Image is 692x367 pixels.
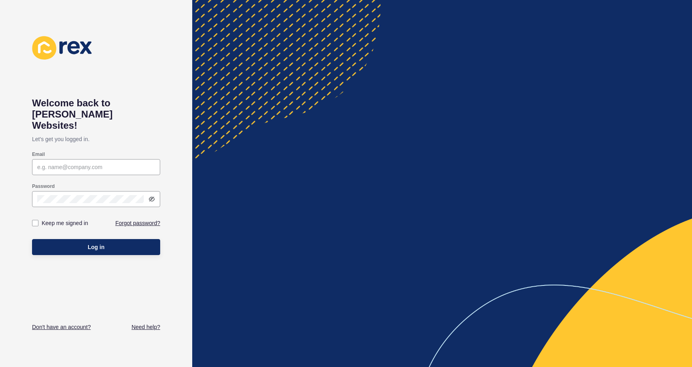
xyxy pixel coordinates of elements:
[32,151,45,158] label: Email
[32,131,160,147] p: Let's get you logged in.
[131,323,160,331] a: Need help?
[88,243,105,251] span: Log in
[32,183,55,189] label: Password
[32,323,91,331] a: Don't have an account?
[32,98,160,131] h1: Welcome back to [PERSON_NAME] Websites!
[37,163,155,171] input: e.g. name@company.com
[32,239,160,255] button: Log in
[42,219,88,227] label: Keep me signed in
[115,219,160,227] a: Forgot password?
